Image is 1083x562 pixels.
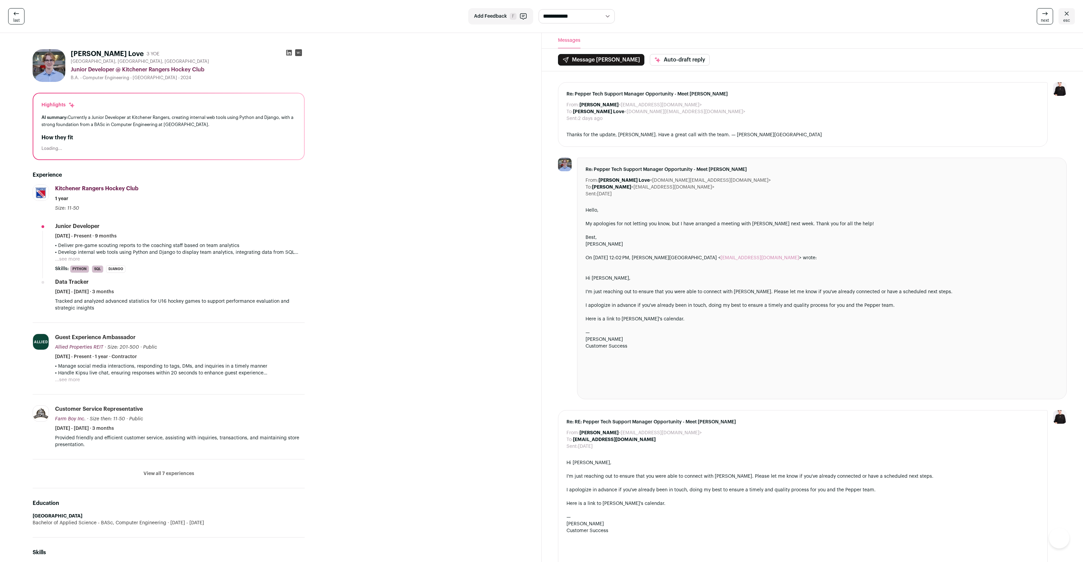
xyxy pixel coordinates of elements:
span: · [140,344,142,351]
dt: Sent: [566,443,578,450]
h2: How they fit [41,134,296,142]
b: [PERSON_NAME] Love [598,178,650,183]
div: I'm just reaching out to ensure that you were able to connect with [PERSON_NAME]. Please let me k... [586,288,1059,295]
li: Django [106,265,125,273]
div: Guest Experience Ambassador [55,334,136,341]
span: next [1041,18,1049,23]
img: 9a638fe11f2512c5e383cc5039701ae9ca2355f7866afaaf905318ea09deda64.jpg [558,158,572,171]
li: SQL [92,265,103,273]
p: Tracked and analyzed advanced statistics for U16 hockey games to support performance evaluation a... [55,298,305,312]
span: Farm Boy Inc. [55,417,86,421]
a: esc [1059,8,1075,24]
span: · Size: 201-500 [105,345,139,350]
div: [PERSON_NAME] [586,336,1059,343]
div: 3 YOE [147,51,159,57]
a: Here is a link to [PERSON_NAME]'s calendar. [566,501,665,506]
span: Skills: [55,265,69,272]
dd: <[EMAIL_ADDRESS][DOMAIN_NAME]> [579,429,702,436]
dt: To: [566,436,573,443]
button: Add Feedback F [468,8,533,24]
dt: Sent: [586,191,597,197]
img: 9240684-medium_jpg [1053,82,1067,96]
span: Kitchener Rangers Hockey Club [55,186,138,191]
span: Allied Properties REIT [55,345,103,350]
span: [DATE] - [DATE] · 3 months [55,425,114,432]
button: ...see more [55,256,80,263]
span: 1 year [55,195,68,202]
b: [EMAIL_ADDRESS][DOMAIN_NAME] [573,437,656,442]
div: I apologize in advance if you've already been in touch, doing my best to ensure a timely and qual... [566,487,1039,493]
button: ...see more [55,376,80,383]
button: Message [PERSON_NAME] [558,54,644,66]
span: AI summary: [41,115,68,120]
b: [PERSON_NAME] Love [573,109,624,114]
button: Auto-draft reply [650,54,710,66]
p: • Handle Kipsu live chat, ensuring responses within 20 seconds to enhance guest experience [55,370,305,376]
div: Junior Developer [55,223,100,230]
div: — [586,329,1059,336]
dt: From: [586,177,598,184]
b: [PERSON_NAME] [579,103,619,107]
div: I'm just reaching out to ensure that you were able to connect with [PERSON_NAME]. Please let me k... [566,473,1039,480]
span: F [510,13,517,20]
div: Best, [586,234,1059,241]
span: Re: Pepper Tech Support Manager Opportunity - Meet [PERSON_NAME] [566,91,1039,98]
img: 9a638fe11f2512c5e383cc5039701ae9ca2355f7866afaaf905318ea09deda64.jpg [33,49,65,82]
dd: <[DOMAIN_NAME][EMAIL_ADDRESS][DOMAIN_NAME]> [573,108,745,115]
dt: To: [586,184,592,191]
div: Data Tracker [55,278,89,286]
span: Size: 11-50 [55,206,79,211]
img: 9240684-medium_jpg [1053,410,1067,424]
img: 968fabbf13e9724807bf945c9728f6291c9d34b76105abd22a5bd6dde1d5bce4.jpg [33,185,49,200]
li: Python [70,265,89,273]
iframe: Help Scout Beacon - Open [1049,528,1069,548]
div: Hi [PERSON_NAME], [586,275,1059,282]
div: Thanks for the update, [PERSON_NAME]. Have a great call with the team. — [PERSON_NAME][GEOGRAPHIC... [566,131,1039,138]
div: Loading... [41,146,296,151]
span: [DATE] - Present · 9 months [55,233,117,240]
span: esc [1063,18,1070,23]
dt: From: [566,102,579,108]
span: [DATE] - Present · 1 year · Contractor [55,353,137,360]
dd: <[EMAIL_ADDRESS][DOMAIN_NAME]> [579,102,702,108]
span: Public [129,417,143,421]
a: Here is a link to [PERSON_NAME]'s calendar. [586,317,684,321]
span: last [13,18,20,23]
dt: From: [566,429,579,436]
p: Provided friendly and efficient customer service, assisting with inquiries, transactions, and mai... [55,435,305,448]
h2: Experience [33,171,305,179]
h2: Skills [33,548,305,557]
img: 16cbd609aeed7803580df14907693d6c07a2bc0b210e06bbb571d08f17b2194c.jpg [33,334,49,350]
a: next [1037,8,1053,24]
h2: Education [33,499,305,507]
div: Customer Success [586,343,1059,350]
b: [PERSON_NAME] [592,185,631,190]
button: Messages [558,33,580,48]
dd: 2 days ago [578,115,603,122]
dd: [DATE] [578,443,593,450]
p: • Develop internal web tools using Python and Django to display team analytics, integrating data ... [55,249,305,256]
img: e7e059d1e4012e65f0f121fd0363112ed49c5d8d3ca0d56d0d7eb8d38c9d3b7d.png [33,408,49,419]
div: Highlights [41,102,75,108]
div: I apologize in advance if you've already been in touch, doing my best to ensure a timely and qual... [586,302,1059,309]
dd: <[DOMAIN_NAME][EMAIL_ADDRESS][DOMAIN_NAME]> [598,177,771,184]
a: last [8,8,24,24]
dd: [DATE] [597,191,612,197]
p: • Deliver pre-game scouting reports to the coaching staff based on team analytics [55,242,305,249]
div: Bachelor of Applied Science - BASc, Computer Engineering [33,520,305,526]
div: [PERSON_NAME] [586,241,1059,248]
dt: Sent: [566,115,578,122]
span: [GEOGRAPHIC_DATA], [GEOGRAPHIC_DATA], [GEOGRAPHIC_DATA] [71,59,209,64]
span: · [126,416,128,422]
span: Public [143,345,157,350]
span: Re: Pepper Tech Support Manager Opportunity - Meet [PERSON_NAME] [586,166,1059,173]
span: Re: RE: Pepper Tech Support Manager Opportunity - Meet [PERSON_NAME] [566,419,1039,425]
div: B.A. - Computer Engineering - [GEOGRAPHIC_DATA] - 2024 [71,75,305,81]
h1: [PERSON_NAME] Love [71,49,144,59]
div: Hello, [586,207,1059,214]
div: [PERSON_NAME] [566,521,1039,527]
div: Junior Developer @ Kitchener Rangers Hockey Club [71,66,305,74]
a: [EMAIL_ADDRESS][DOMAIN_NAME] [721,256,799,260]
div: Customer Service Representative [55,405,143,413]
span: [DATE] - [DATE] · 3 months [55,288,114,295]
